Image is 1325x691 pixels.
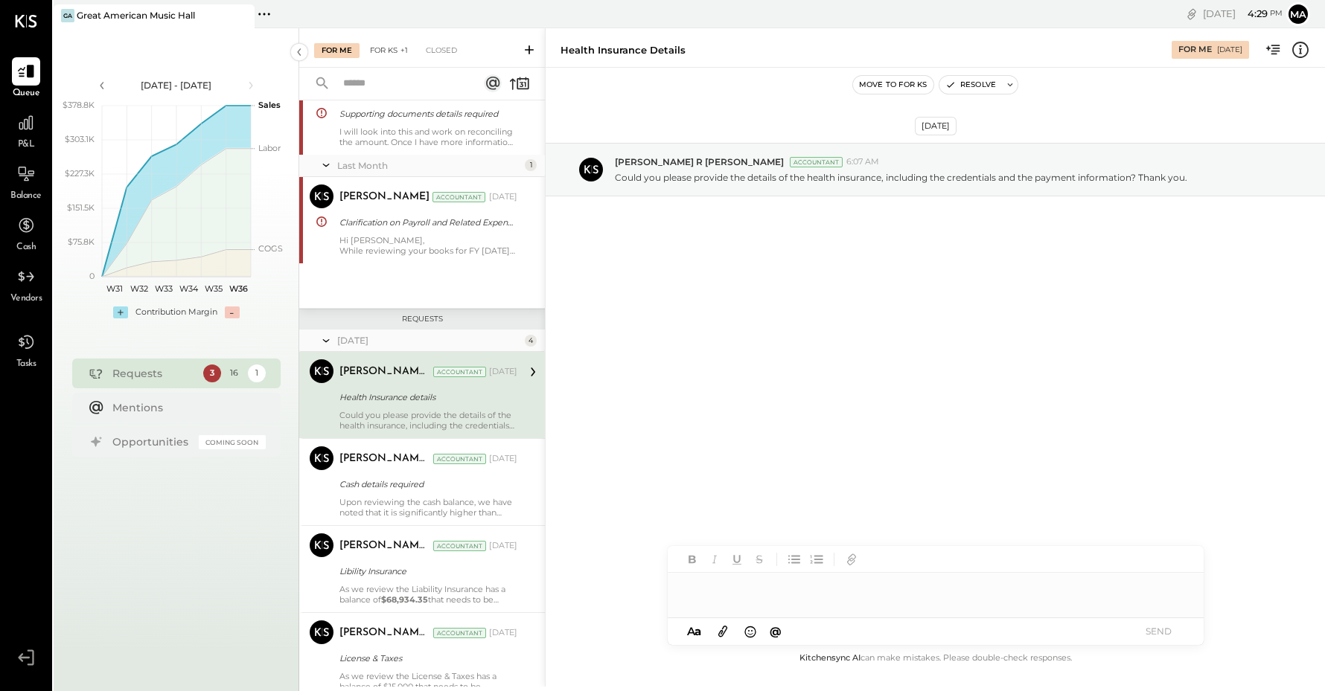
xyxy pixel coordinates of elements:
div: Requests [112,366,196,381]
button: Add URL [842,550,861,569]
div: As we review the Liability Insurance has a balance of that needs to be amortized over each period... [339,584,517,605]
text: Sales [258,100,281,110]
button: Move to for ks [853,76,933,94]
div: [DATE] [337,334,521,347]
button: Underline [727,550,747,569]
div: Hi [PERSON_NAME], [339,235,517,256]
div: [PERSON_NAME] R [PERSON_NAME] [339,626,430,640]
span: Tasks [16,358,36,371]
span: @ [770,624,782,638]
div: 4 [525,335,537,347]
div: Last Month [337,159,521,172]
div: Accountant [790,157,843,167]
div: Cash details required [339,477,513,492]
div: 3 [203,364,221,382]
div: [DATE] [489,540,517,552]
a: Cash [1,211,51,254]
a: Tasks [1,328,51,371]
button: Italic [705,550,724,569]
div: I will look into this and work on reconciling the amount. Once I have more information, I will up... [339,126,517,147]
button: SEND [1129,621,1189,641]
div: Upon reviewing the cash balance, we have noted that it is significantly higher than usual cash ba... [339,497,517,518]
div: Contribution Margin [135,306,217,318]
div: [DATE] [489,627,517,639]
button: Strikethrough [750,550,769,569]
text: $378.8K [63,100,95,110]
div: [DATE] [489,366,517,378]
div: Health Insurance details [339,390,513,405]
div: copy link [1184,6,1199,22]
span: Queue [13,87,40,100]
button: @ [765,622,786,640]
div: Opportunities [112,434,191,449]
div: Closed [418,43,464,58]
div: GA [61,9,74,22]
text: W32 [130,283,148,294]
div: [DATE] [489,453,517,465]
text: $75.8K [68,237,95,247]
div: - [225,306,240,318]
strong: $68,934.35 [381,594,428,605]
span: Balance [10,190,42,203]
div: [DATE] - [DATE] [113,79,240,91]
div: Health Insurance details [561,43,686,57]
text: W34 [179,283,199,294]
div: Supporting documents details required [339,106,513,121]
span: 6:07 AM [846,156,879,168]
text: W36 [229,283,247,294]
button: Resolve [939,76,1002,94]
text: $151.5K [67,202,95,213]
div: Accountant [433,367,486,377]
div: Great American Music Hall [77,9,195,22]
div: For Me [314,43,360,58]
div: For KS [363,43,415,58]
div: Could you please provide the details of the health insurance, including the credentials and the p... [339,410,517,431]
span: +1 [400,45,408,56]
button: Aa [683,623,706,640]
div: Accountant [433,628,486,638]
span: Cash [16,241,36,254]
div: [PERSON_NAME] R [PERSON_NAME] [339,364,430,379]
a: Queue [1,57,51,100]
div: 1 [248,364,266,382]
text: 0 [89,271,95,281]
div: [PERSON_NAME] R [PERSON_NAME] [339,539,430,553]
div: [DATE] [1203,7,1283,21]
div: Accountant [432,192,485,202]
text: $303.1K [65,134,95,144]
div: [PERSON_NAME] R [PERSON_NAME] [339,451,430,466]
div: For Me [1178,44,1212,56]
div: License & Taxes [339,651,513,666]
text: W33 [155,283,173,294]
div: Accountant [433,541,486,551]
span: P&L [18,138,35,152]
button: Unordered List [785,550,804,569]
div: + [113,306,128,318]
div: While reviewing your books for FY [DATE]–[DATE], we noticed the following: [339,245,517,256]
button: ma [1286,2,1310,26]
button: Bold [683,550,702,569]
a: Balance [1,160,51,203]
p: Could you please provide the details of the health insurance, including the credentials and the p... [615,171,1187,184]
div: [DATE] [915,117,957,135]
div: Accountant [433,454,486,464]
text: COGS [258,243,283,254]
div: Mentions [112,400,258,415]
div: [PERSON_NAME] [339,190,430,205]
span: Vendors [10,292,42,306]
div: Coming Soon [199,435,266,449]
text: W31 [106,283,122,294]
span: [PERSON_NAME] R [PERSON_NAME] [615,155,784,168]
div: [DATE] [1217,45,1242,55]
div: [DATE] [489,191,517,203]
a: P&L [1,109,51,152]
div: 16 [226,364,243,382]
text: $227.3K [65,168,95,179]
span: a [695,624,701,638]
text: Labor [258,143,281,153]
button: Ordered List [807,550,826,569]
div: Requests [307,314,537,324]
div: 1 [525,159,537,171]
div: Clarification on Payroll and Related Expenses [339,215,513,230]
a: Vendors [1,263,51,306]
